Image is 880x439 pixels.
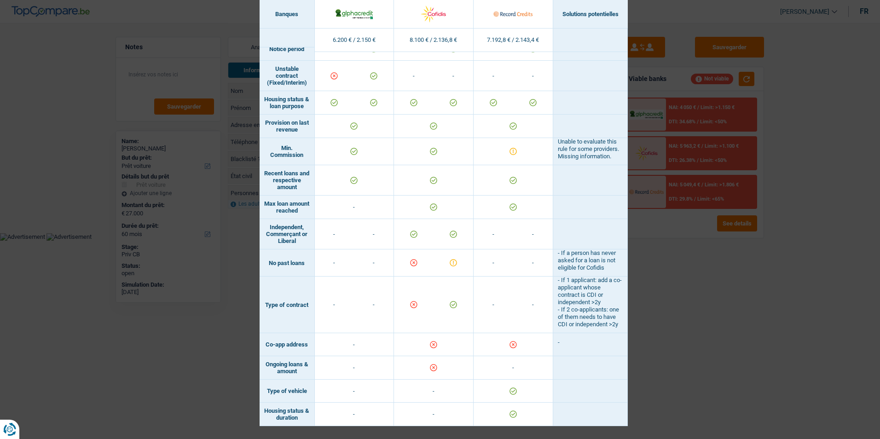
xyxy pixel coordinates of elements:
[513,61,553,91] td: -
[260,115,315,138] td: Provision on last revenue
[260,37,315,61] td: Notice period
[474,277,513,333] td: -
[474,61,513,91] td: -
[434,61,473,91] td: -
[553,138,628,165] td: Unable to evaluate this rule for some providers. Missing information.
[354,277,394,333] td: -
[260,333,315,356] td: Co-app address
[315,249,354,276] td: -
[354,249,394,276] td: -
[513,277,553,333] td: -
[260,196,315,219] td: Max loan amount reached
[513,249,553,276] td: -
[474,356,553,380] td: -
[260,138,315,165] td: Min. Commission
[315,333,394,356] td: -
[315,196,394,219] td: -
[260,356,315,380] td: Ongoing loans & amount
[260,403,315,426] td: Housing status & duration
[260,61,315,91] td: Unstable contract (Fixed/Interim)
[260,219,315,249] td: Independent, Commerçant or Liberal
[493,4,533,24] img: Record Credits
[315,380,394,403] td: -
[553,277,628,333] td: - If 1 applicant: add a co-applicant whose contract is CDI or independent >2y - If 2 co-applicant...
[394,380,474,403] td: -
[474,249,513,276] td: -
[394,403,474,426] td: -
[553,249,628,277] td: - If a person has never asked for a loan is not eligible for Cofidis
[315,403,394,426] td: -
[260,165,315,196] td: Recent loans and respective amount
[315,277,354,333] td: -
[260,91,315,115] td: Housing status & loan purpose
[260,380,315,403] td: Type of vehicle
[553,333,628,356] td: -
[474,29,553,52] td: 7.192,8 € / 2.143,4 €
[335,8,374,20] img: AlphaCredit
[315,356,394,380] td: -
[513,219,553,249] td: -
[474,219,513,249] td: -
[394,29,474,52] td: 8.100 € / 2.136,8 €
[260,277,315,333] td: Type of contract
[260,249,315,277] td: No past loans
[414,4,453,24] img: Cofidis
[394,61,434,91] td: -
[315,29,394,52] td: 6.200 € / 2.150 €
[315,219,354,249] td: -
[354,219,394,249] td: -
